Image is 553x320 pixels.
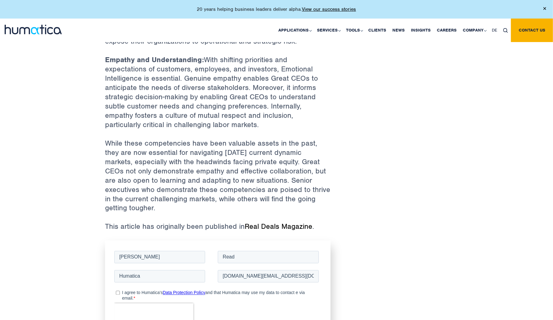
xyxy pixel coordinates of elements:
[314,19,343,42] a: Services
[245,222,312,231] a: Real Deals Magazine
[5,25,62,34] img: logo
[197,6,356,12] p: 20 years helping business leaders deliver alpha.
[343,19,365,42] a: Tools
[503,28,508,33] img: search_icon
[302,6,356,12] a: View our success stories
[365,19,389,42] a: Clients
[105,139,331,222] p: While these competencies have been valuable assets in the past, they are now essential for naviga...
[275,19,314,42] a: Applications
[460,19,489,42] a: Company
[489,19,500,42] a: DE
[389,19,408,42] a: News
[511,19,553,42] a: Contact us
[105,55,331,139] p: With shifting priorities and expectations of customers, employees, and investors, Emotional Intel...
[105,222,331,241] p: This article has originally been published in .
[492,28,497,33] span: DE
[105,55,204,64] strong: Empathy and Understanding:
[434,19,460,42] a: Careers
[408,19,434,42] a: Insights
